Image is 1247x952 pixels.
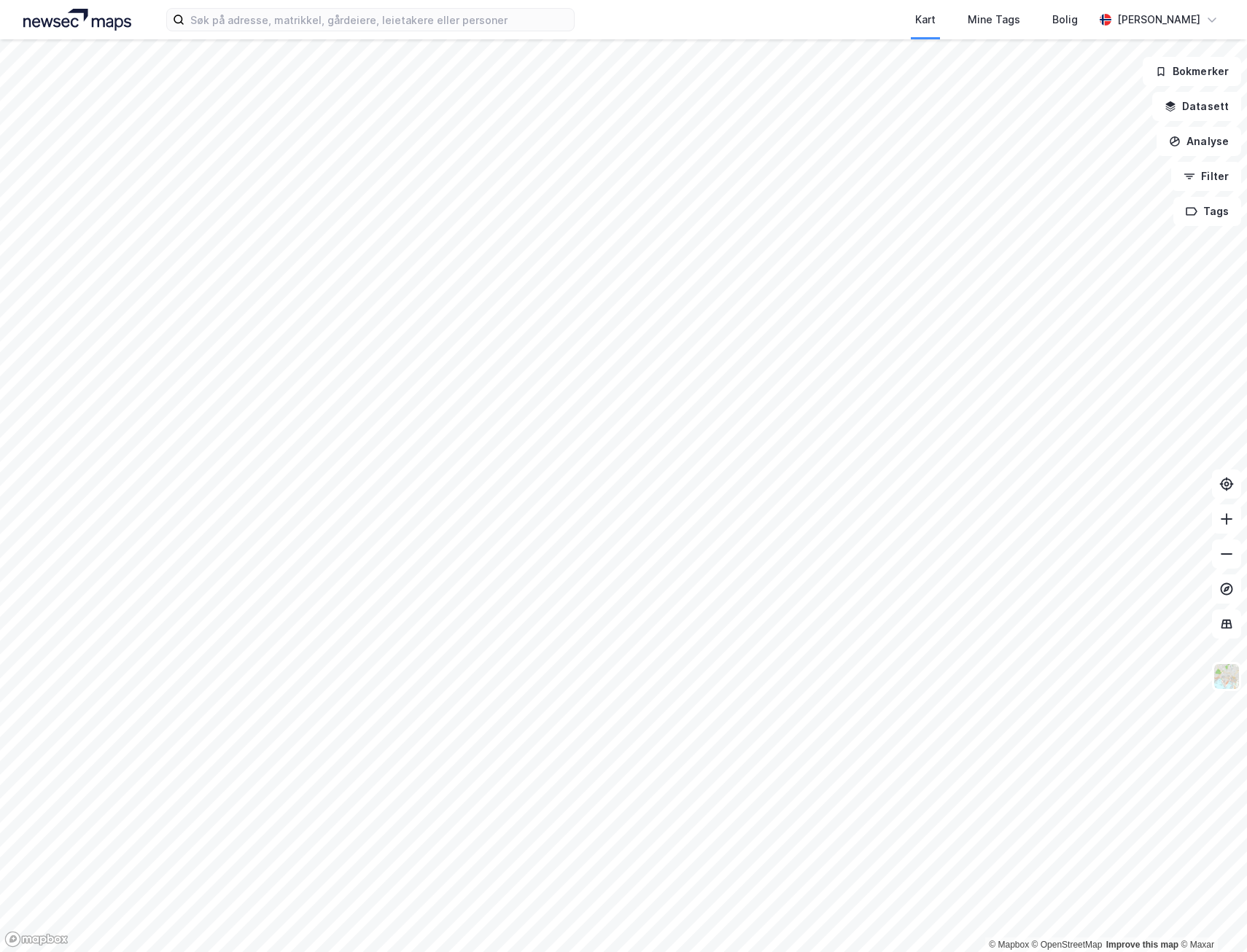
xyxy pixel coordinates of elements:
img: logo.a4113a55bc3d86da70a041830d287a7e.svg [23,9,131,31]
img: Z [1213,663,1240,690]
a: OpenStreetMap [1032,940,1103,950]
a: Mapbox homepage [4,931,69,948]
button: Analyse [1157,127,1241,156]
div: Kart [915,11,936,28]
input: Søk på adresse, matrikkel, gårdeiere, leietakere eller personer [184,9,574,31]
button: Datasett [1152,92,1241,121]
button: Bokmerker [1143,57,1241,86]
a: Mapbox [989,940,1029,950]
div: Mine Tags [968,11,1020,28]
div: Bolig [1052,11,1078,28]
button: Filter [1171,162,1241,191]
button: Tags [1173,197,1241,226]
div: [PERSON_NAME] [1117,11,1200,28]
div: Kontrollprogram for chat [1174,882,1247,952]
a: Improve this map [1106,940,1178,950]
iframe: Chat Widget [1174,882,1247,952]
